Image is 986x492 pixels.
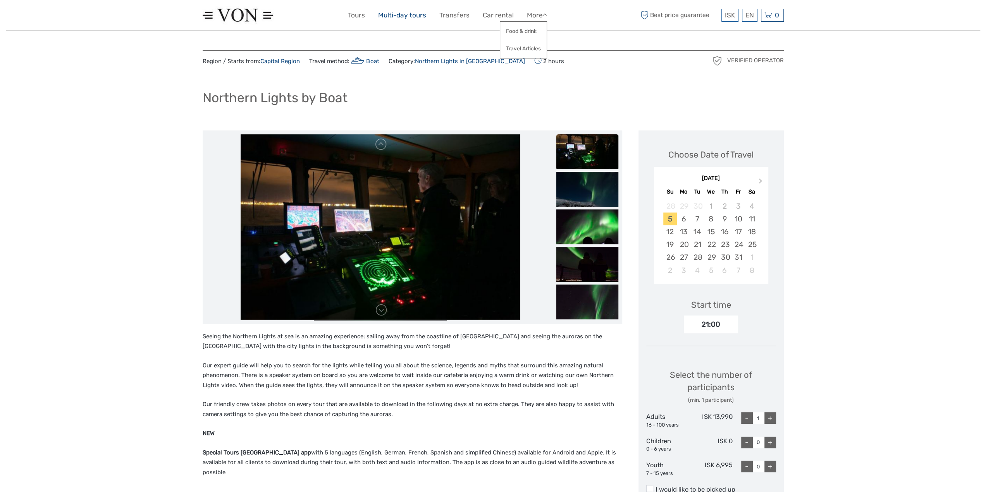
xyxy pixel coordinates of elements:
[203,449,311,456] strong: Special Tours [GEOGRAPHIC_DATA] app
[646,470,690,477] div: 7 - 15 years
[731,225,745,238] div: Choose Friday, October 17th, 2025
[690,187,704,197] div: Tu
[638,9,719,22] span: Best price guarantee
[731,213,745,225] div: Choose Friday, October 10th, 2025
[755,177,767,189] button: Next Month
[741,437,753,448] div: -
[718,187,731,197] div: Th
[731,200,745,213] div: Not available Friday, October 3rd, 2025
[677,213,690,225] div: Choose Monday, October 6th, 2025
[483,10,514,21] a: Car rental
[556,134,618,169] img: 22ef50dd25b44e87bc8fe7821a0bc86d_slider_thumbnail.jpg
[203,332,622,351] p: Seeing the Northern Lights at sea is an amazing experience; sailing away from the coastline of [G...
[663,238,677,251] div: Choose Sunday, October 19th, 2025
[727,57,784,65] span: Verified Operator
[689,461,733,477] div: ISK 6,995
[378,10,426,21] a: Multi-day tours
[654,175,768,183] div: [DATE]
[500,24,547,39] a: Food & drink
[704,225,718,238] div: Choose Wednesday, October 15th, 2025
[704,213,718,225] div: Choose Wednesday, October 8th, 2025
[745,251,759,264] div: Choose Saturday, November 1st, 2025
[656,200,766,277] div: month 2025-10
[745,238,759,251] div: Choose Saturday, October 25th, 2025
[742,9,757,22] div: EN
[663,200,677,213] div: Not available Sunday, September 28th, 2025
[646,461,690,477] div: Youth
[663,187,677,197] div: Su
[203,399,622,419] p: Our friendly crew takes photos on every tour that are available to download in the following days...
[663,264,677,277] div: Choose Sunday, November 2nd, 2025
[646,437,690,453] div: Children
[663,225,677,238] div: Choose Sunday, October 12th, 2025
[718,251,731,264] div: Choose Thursday, October 30th, 2025
[690,251,704,264] div: Choose Tuesday, October 28th, 2025
[241,134,520,320] img: 22ef50dd25b44e87bc8fe7821a0bc86d_main_slider.jpg
[718,225,731,238] div: Choose Thursday, October 16th, 2025
[774,11,780,19] span: 0
[556,285,618,319] img: c776b001aa3e4ee9adca6c650576a6d3_slider_thumbnail.jpg
[704,251,718,264] div: Choose Wednesday, October 29th, 2025
[745,225,759,238] div: Choose Saturday, October 18th, 2025
[690,213,704,225] div: Choose Tuesday, October 7th, 2025
[646,446,690,453] div: 0 - 6 years
[690,238,704,251] div: Choose Tuesday, October 21st, 2025
[704,200,718,213] div: Not available Wednesday, October 1st, 2025
[731,238,745,251] div: Choose Friday, October 24th, 2025
[764,461,776,472] div: +
[203,448,622,478] p: with 5 languages (English, German, French, Spanish and simplified Chinese) available for Android ...
[646,369,776,404] div: Select the number of participants
[741,412,753,424] div: -
[745,187,759,197] div: Sa
[646,396,776,404] div: (min. 1 participant)
[718,213,731,225] div: Choose Thursday, October 9th, 2025
[677,251,690,264] div: Choose Monday, October 27th, 2025
[690,225,704,238] div: Choose Tuesday, October 14th, 2025
[260,58,300,65] a: Capital Region
[203,90,348,106] h1: Northern Lights by Boat
[556,247,618,282] img: 4885550429ca4ecb93de2e324998d205_slider_thumbnail.jpeg
[527,10,547,21] a: More
[677,264,690,277] div: Choose Monday, November 3rd, 2025
[684,315,738,333] div: 21:00
[203,361,622,391] p: Our expert guide will help you to search for the lights while telling you all about the science, ...
[677,187,690,197] div: Mo
[556,172,618,207] img: d0de76a0aa274e3a8f19318cd19d568c_slider_thumbnail.jpg
[690,200,704,213] div: Not available Tuesday, September 30th, 2025
[718,264,731,277] div: Choose Thursday, November 6th, 2025
[745,200,759,213] div: Not available Saturday, October 4th, 2025
[691,299,731,311] div: Start time
[704,264,718,277] div: Choose Wednesday, November 5th, 2025
[348,10,365,21] a: Tours
[689,412,733,429] div: ISK 13,990
[646,422,690,429] div: 16 - 100 years
[764,437,776,448] div: +
[725,11,735,19] span: ISK
[731,264,745,277] div: Choose Friday, November 7th, 2025
[203,6,274,25] img: 1574-8e98ae90-1d34-46d6-9ccb-78f4724058c1_logo_small.jpg
[689,437,733,453] div: ISK 0
[415,58,525,65] a: Northern Lights in [GEOGRAPHIC_DATA]
[668,149,754,161] div: Choose Date of Travel
[388,57,525,65] span: Category:
[534,55,564,66] span: 2 hours
[704,187,718,197] div: We
[203,430,215,437] strong: NEW
[203,57,300,65] span: Region / Starts from:
[556,209,618,244] img: b740914a5dd8450cad99702bbf2913c4_slider_thumbnail.jpeg
[745,264,759,277] div: Choose Saturday, November 8th, 2025
[741,461,753,472] div: -
[764,412,776,424] div: +
[646,412,690,429] div: Adults
[677,238,690,251] div: Choose Monday, October 20th, 2025
[718,200,731,213] div: Not available Thursday, October 2nd, 2025
[731,251,745,264] div: Choose Friday, October 31st, 2025
[704,238,718,251] div: Choose Wednesday, October 22nd, 2025
[677,225,690,238] div: Choose Monday, October 13th, 2025
[711,55,723,67] img: verified_operator_grey_128.png
[718,238,731,251] div: Choose Thursday, October 23rd, 2025
[731,187,745,197] div: Fr
[745,213,759,225] div: Choose Saturday, October 11th, 2025
[500,41,547,56] a: Travel Articles
[663,213,677,225] div: Choose Sunday, October 5th, 2025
